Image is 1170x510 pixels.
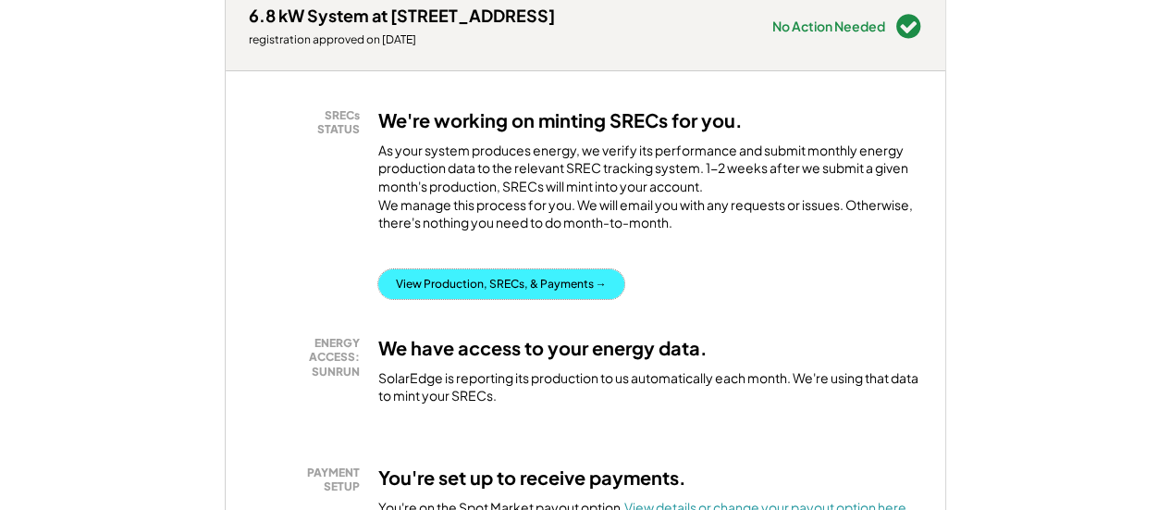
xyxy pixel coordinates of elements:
div: registration approved on [DATE] [249,32,555,47]
div: SRECs STATUS [258,108,360,137]
div: As your system produces energy, we verify its performance and submit monthly energy production da... [378,142,922,242]
div: SolarEdge is reporting its production to us automatically each month. We're using that data to mi... [378,369,922,405]
h3: You're set up to receive payments. [378,466,686,490]
h3: We're working on minting SRECs for you. [378,108,743,132]
div: ENERGY ACCESS: SUNRUN [258,336,360,379]
div: No Action Needed [772,19,885,32]
div: PAYMENT SETUP [258,466,360,494]
div: 6.8 kW System at [STREET_ADDRESS] [249,5,555,26]
h3: We have access to your energy data. [378,336,708,360]
button: View Production, SRECs, & Payments → [378,269,624,299]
